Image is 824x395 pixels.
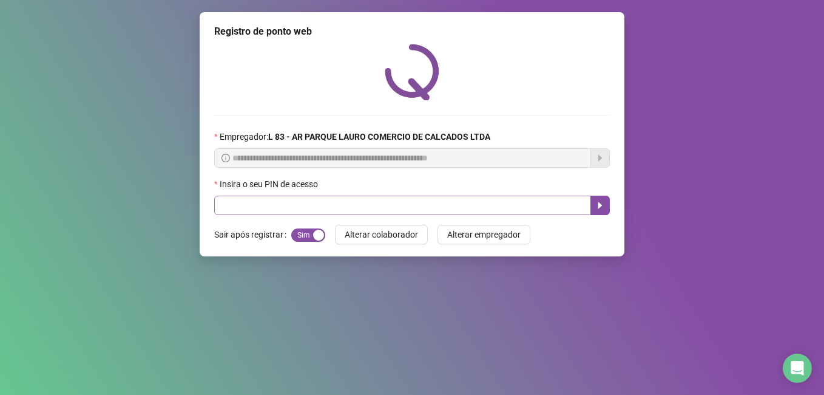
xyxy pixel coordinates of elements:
[221,154,230,162] span: info-circle
[345,228,418,241] span: Alterar colaborador
[447,228,521,241] span: Alterar empregador
[214,225,291,244] label: Sair após registrar
[214,24,610,39] div: Registro de ponto web
[335,225,428,244] button: Alterar colaborador
[385,44,439,100] img: QRPoint
[220,130,490,143] span: Empregador :
[595,201,605,210] span: caret-right
[268,132,490,142] strong: L 83 - AR PARQUE LAURO COMERCIO DE CALCADOS LTDA
[437,225,530,244] button: Alterar empregador
[214,177,326,191] label: Insira o seu PIN de acesso
[783,354,812,383] div: Open Intercom Messenger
